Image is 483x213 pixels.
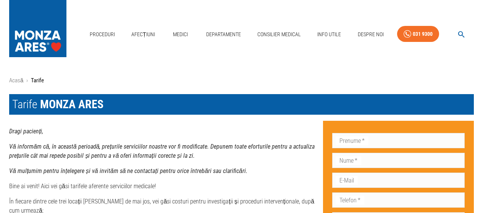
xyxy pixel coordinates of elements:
div: 031 9300 [413,29,433,39]
li: › [26,76,28,85]
a: Medici [168,27,193,42]
h1: Tarife [9,94,474,115]
a: Afecțiuni [128,27,158,42]
p: Tarife [31,76,44,85]
strong: Vă informăm că, în această perioadă, prețurile serviciilor noastre vor fi modificate. Depunem toa... [9,143,315,159]
strong: Dragi pacienți, [9,128,43,135]
a: Acasă [9,77,23,84]
a: 031 9300 [397,26,439,42]
a: Info Utile [314,27,344,42]
a: Departamente [203,27,244,42]
nav: breadcrumb [9,76,474,85]
p: Bine ai venit! Aici vei găsi tarifele aferente serviciilor medicale! [9,182,317,191]
a: Despre Noi [355,27,387,42]
strong: Vă mulțumim pentru înțelegere și vă invităm să ne contactați pentru orice întrebări sau clarificări. [9,167,247,175]
a: Proceduri [87,27,118,42]
span: MONZA ARES [40,98,103,111]
a: Consilier Medical [254,27,304,42]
